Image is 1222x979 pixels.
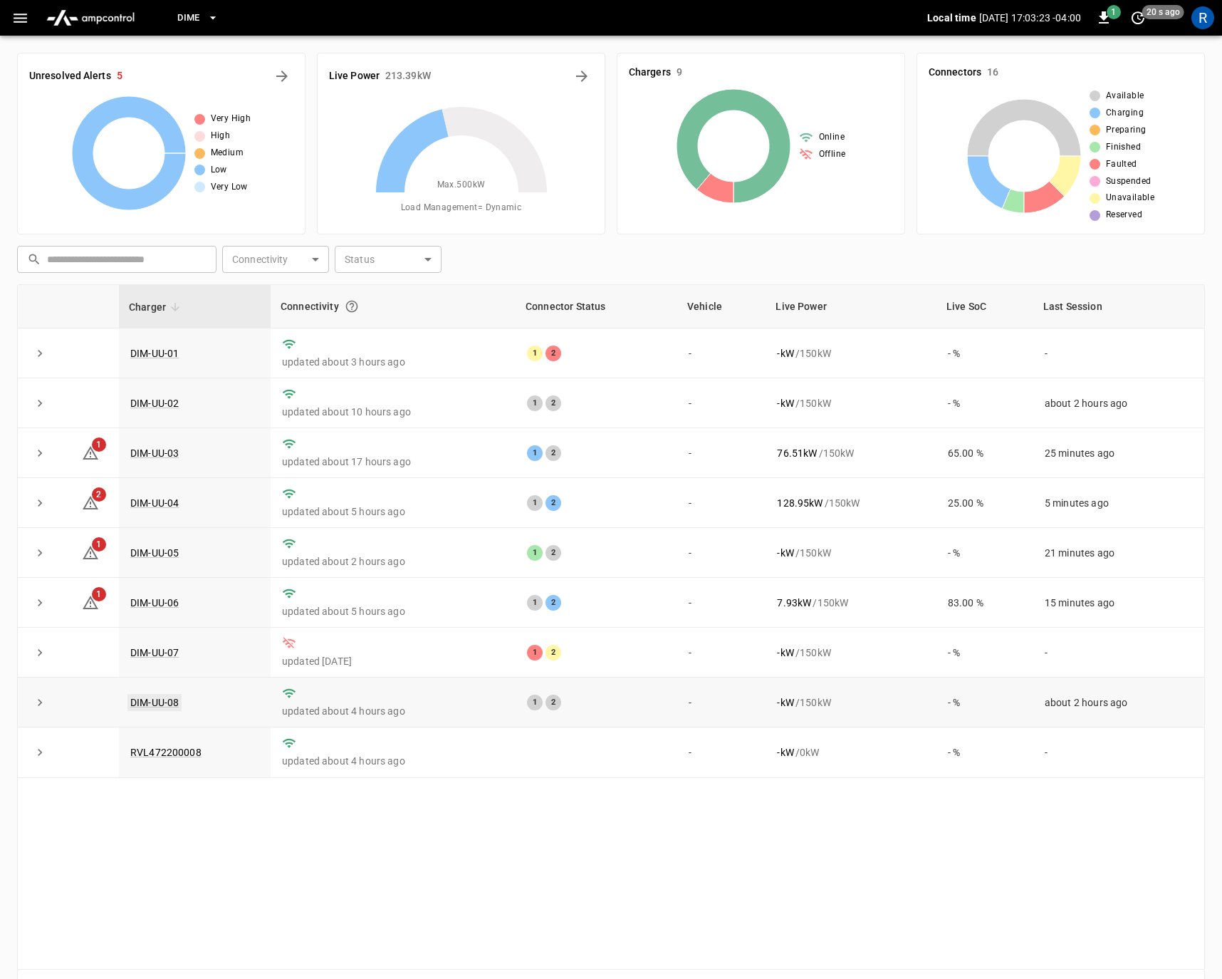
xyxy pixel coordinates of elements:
th: Vehicle [677,285,766,328]
h6: 213.39 kW [385,68,431,84]
td: - [677,578,766,628]
h6: Unresolved Alerts [29,68,111,84]
p: 128.95 kW [777,496,822,510]
img: ampcontrol.io logo [41,4,140,31]
span: Finished [1106,140,1141,155]
span: Unavailable [1106,191,1154,205]
div: 1 [527,595,543,611]
a: DIM-UU-05 [130,547,179,559]
p: updated about 10 hours ago [282,405,504,419]
h6: 9 [677,65,682,81]
p: updated about 3 hours ago [282,355,504,369]
td: - [677,478,766,528]
span: Very Low [211,180,248,195]
a: 1 [82,547,99,558]
p: [DATE] 17:03:23 -04:00 [979,11,1081,25]
button: expand row [29,442,51,464]
span: 20 s ago [1142,5,1184,19]
a: DIM-UU-03 [130,447,179,459]
div: 1 [527,545,543,561]
div: 2 [545,595,561,611]
div: 2 [545,645,561,661]
div: / 150 kW [777,396,924,410]
th: Connector Status [516,285,677,328]
td: - % [936,678,1033,727]
div: 1 [527,445,543,461]
a: DIM-UU-06 [130,597,179,608]
span: Max. 500 kW [437,178,486,192]
div: 2 [545,495,561,511]
p: updated [DATE] [282,654,504,668]
span: Low [211,163,227,177]
a: 2 [82,497,99,508]
td: - [677,378,766,428]
p: - kW [777,546,793,560]
button: expand row [29,542,51,564]
a: 1 [82,447,99,458]
span: Offline [819,147,846,162]
h6: Chargers [629,65,671,81]
td: - [677,328,766,378]
span: 1 [1107,5,1121,19]
div: / 150 kW [777,596,924,610]
td: 5 minutes ago [1033,478,1204,528]
div: profile-icon [1191,6,1214,29]
div: 1 [527,645,543,661]
div: 2 [545,395,561,411]
span: Suspended [1106,175,1151,189]
td: - % [936,628,1033,678]
p: updated about 2 hours ago [282,554,504,569]
p: 7.93 kW [777,596,811,610]
button: expand row [29,343,51,364]
td: 83.00 % [936,578,1033,628]
td: - [677,727,766,777]
h6: Live Power [329,68,380,84]
h6: 5 [117,68,122,84]
div: / 150 kW [777,546,924,560]
div: 1 [527,695,543,710]
p: Local time [927,11,976,25]
div: Connectivity [281,294,506,319]
p: 76.51 kW [777,446,817,460]
td: 65.00 % [936,428,1033,478]
span: Reserved [1106,208,1142,222]
p: updated about 5 hours ago [282,504,504,519]
button: expand row [29,492,51,514]
div: / 0 kW [777,745,924,760]
p: updated about 5 hours ago [282,604,504,618]
th: Live SoC [936,285,1033,328]
span: Faulted [1106,157,1137,172]
button: set refresh interval [1127,6,1149,29]
a: DIM-UU-02 [130,398,179,409]
span: Preparing [1106,123,1147,138]
a: DIM-UU-07 [130,647,179,658]
button: expand row [29,393,51,414]
span: Very High [211,112,251,126]
span: Online [819,130,845,145]
button: expand row [29,742,51,763]
td: - % [936,378,1033,428]
span: 1 [92,587,106,601]
div: / 150 kW [777,346,924,361]
button: expand row [29,642,51,663]
h6: Connectors [929,65,981,81]
button: expand row [29,592,51,613]
div: / 150 kW [777,496,924,510]
a: 1 [82,596,99,608]
div: 1 [527,495,543,511]
span: 2 [92,487,106,502]
div: / 150 kW [777,646,924,660]
button: Energy Overview [570,65,593,88]
p: - kW [777,695,793,710]
p: - kW [777,346,793,361]
div: / 150 kW [777,695,924,710]
td: - % [936,727,1033,777]
span: Load Management = Dynamic [401,201,522,215]
button: Dime [172,4,224,32]
a: DIM-UU-08 [127,694,182,711]
button: Connection between the charger and our software. [339,294,365,319]
p: - kW [777,396,793,410]
div: 2 [545,346,561,361]
td: about 2 hours ago [1033,378,1204,428]
td: - [677,678,766,727]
